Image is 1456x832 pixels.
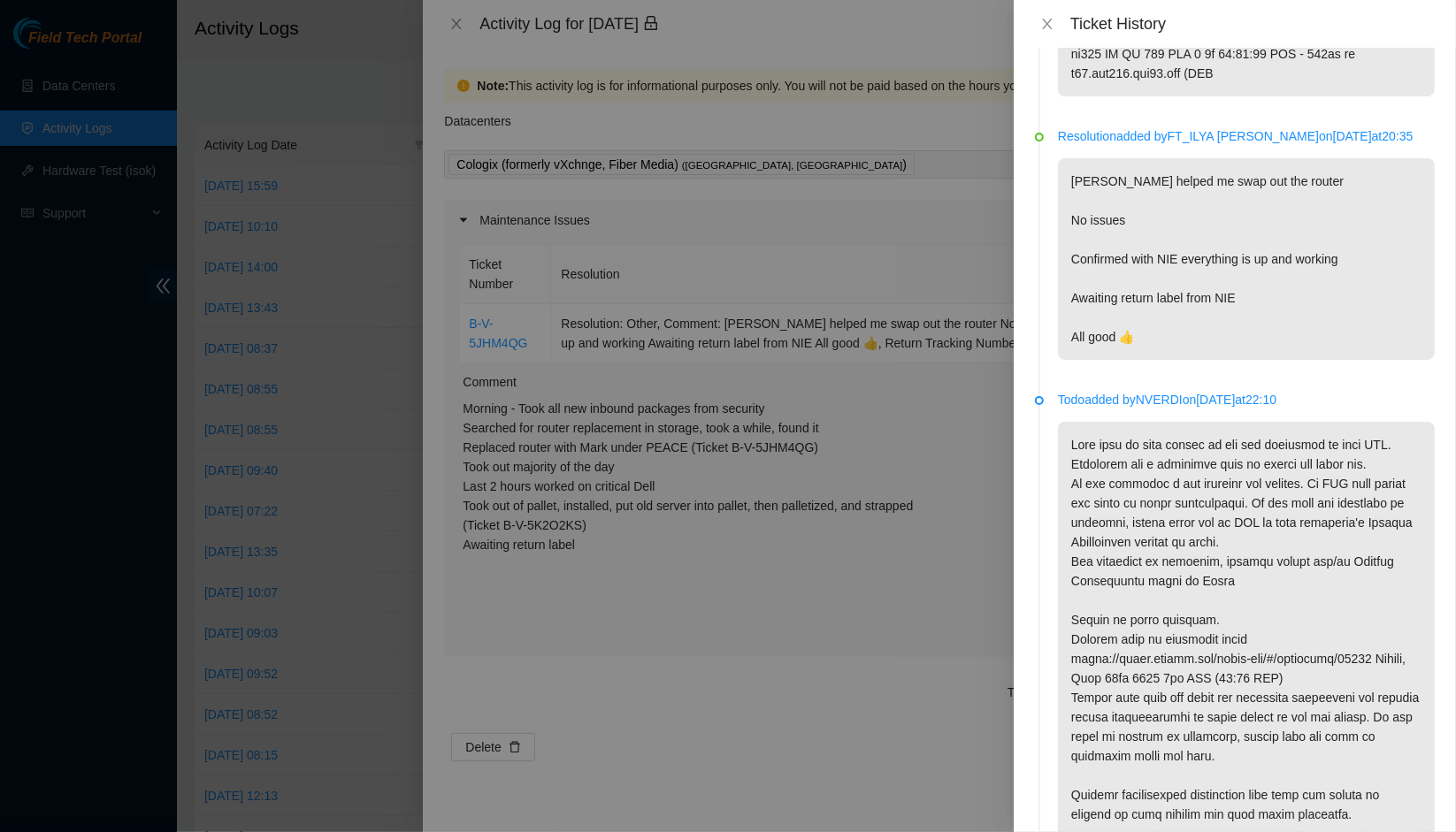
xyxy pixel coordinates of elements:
[1035,16,1060,33] button: Close
[1058,126,1435,146] p: Resolution added by FT_ILYA [PERSON_NAME] on [DATE] at 20:35
[1058,158,1435,360] p: [PERSON_NAME] helped me swap out the router No issues Confirmed with NIE everything is up and wor...
[1070,14,1435,34] div: Ticket History
[1040,17,1054,31] span: close
[1058,390,1435,409] p: Todo added by NVERDI on [DATE] at 22:10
